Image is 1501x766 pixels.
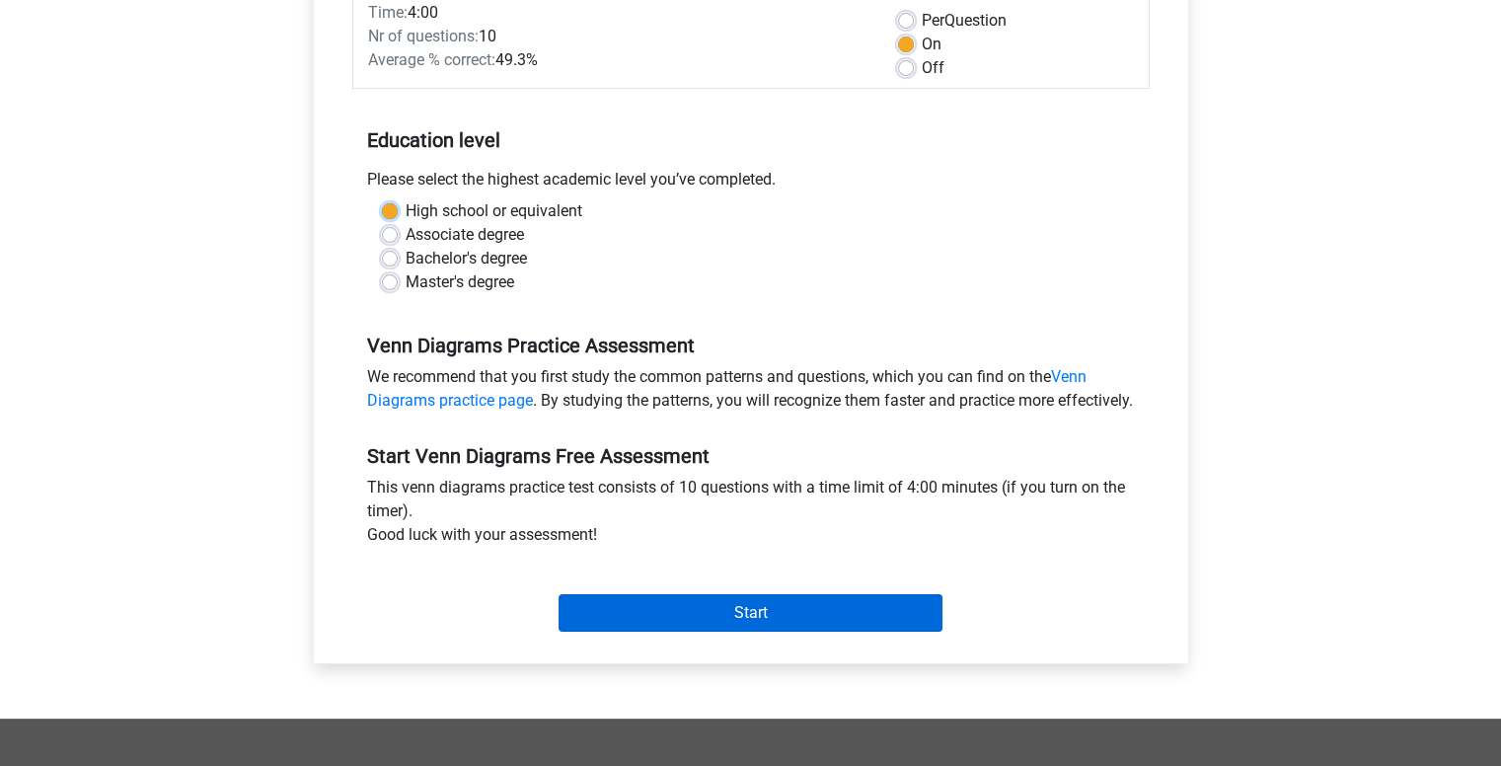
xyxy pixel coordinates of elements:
label: Associate degree [406,223,524,247]
span: Average % correct: [368,50,495,69]
span: Nr of questions: [368,27,479,45]
div: This venn diagrams practice test consists of 10 questions with a time limit of 4:00 minutes (if y... [352,476,1150,555]
h5: Education level [367,120,1135,160]
h5: Start Venn Diagrams Free Assessment [367,444,1135,468]
span: Time: [368,3,408,22]
div: 49.3% [353,48,883,72]
label: On [922,33,941,56]
h5: Venn Diagrams Practice Assessment [367,334,1135,357]
label: Bachelor's degree [406,247,527,270]
label: Question [922,9,1007,33]
div: We recommend that you first study the common patterns and questions, which you can find on the . ... [352,365,1150,421]
input: Start [559,594,942,632]
div: 10 [353,25,883,48]
div: Please select the highest academic level you’ve completed. [352,168,1150,199]
label: High school or equivalent [406,199,582,223]
label: Master's degree [406,270,514,294]
label: Off [922,56,944,80]
span: Per [922,11,944,30]
div: 4:00 [353,1,883,25]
